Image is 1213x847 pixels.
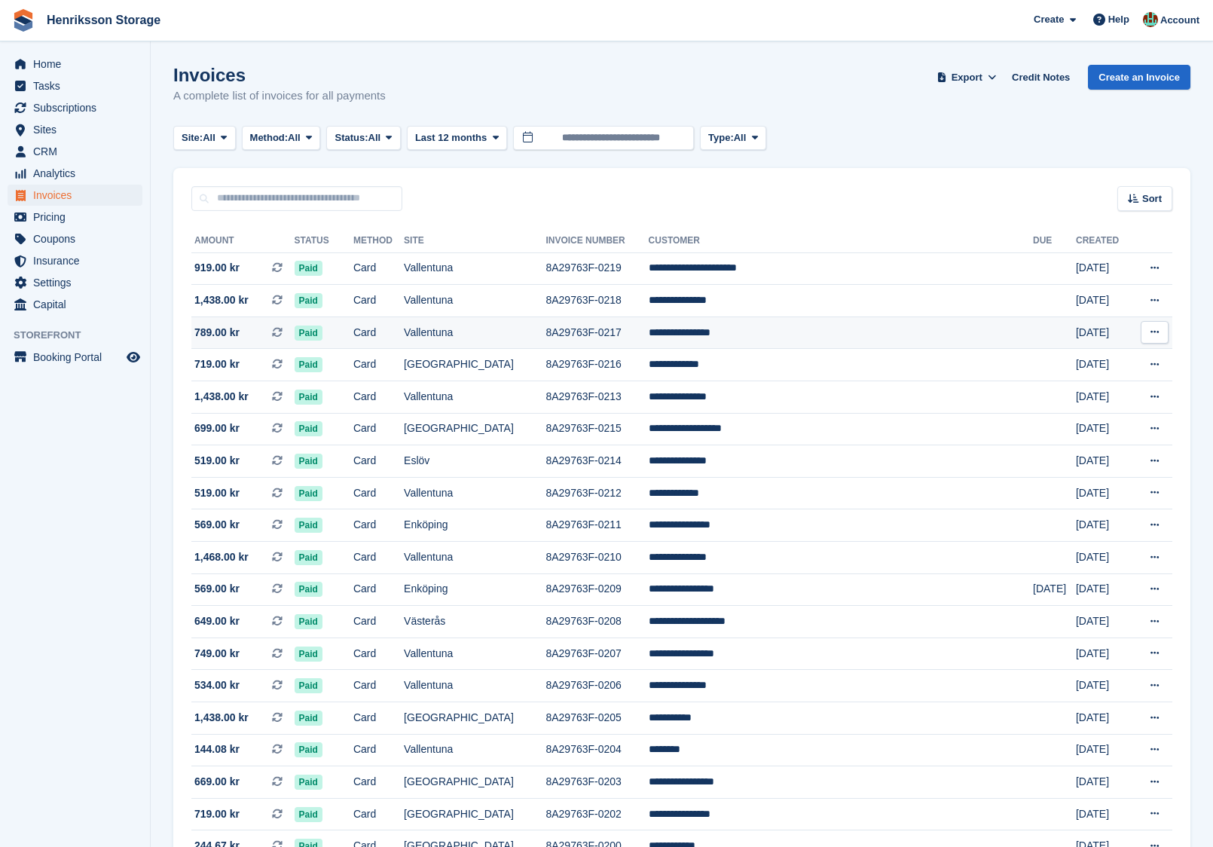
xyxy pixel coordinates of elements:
a: menu [8,294,142,315]
td: Card [353,670,404,702]
td: Card [353,702,404,735]
th: Invoice Number [545,229,648,253]
td: [DATE] [1076,606,1132,638]
td: 8A29763F-0207 [545,638,648,670]
td: Vallentuna [404,542,545,574]
td: 8A29763F-0215 [545,413,648,445]
th: Site [404,229,545,253]
a: menu [8,163,142,184]
span: Paid [295,518,322,533]
th: Amount [191,229,295,253]
td: [DATE] [1076,316,1132,349]
a: menu [8,54,142,75]
a: menu [8,272,142,293]
td: [DATE] [1076,734,1132,766]
img: stora-icon-8386f47178a22dfd0bd8f6a31ec36ba5ce8667c1dd55bd0f319d3a0aa187defe.svg [12,9,35,32]
h1: Invoices [173,65,386,85]
span: 719.00 kr [194,356,240,372]
span: 1,438.00 kr [194,292,249,308]
span: 919.00 kr [194,260,240,276]
td: 8A29763F-0219 [545,252,648,285]
span: Sites [33,119,124,140]
td: 8A29763F-0212 [545,477,648,509]
td: 8A29763F-0213 [545,381,648,414]
span: Sort [1142,191,1162,206]
th: Method [353,229,404,253]
span: Paid [295,326,322,341]
td: Card [353,638,404,670]
span: Method: [250,130,289,145]
a: menu [8,119,142,140]
span: Analytics [33,163,124,184]
span: Paid [295,421,322,436]
td: [DATE] [1076,573,1132,606]
td: Card [353,316,404,349]
td: [DATE] [1033,573,1076,606]
td: 8A29763F-0202 [545,798,648,830]
span: Status: [335,130,368,145]
span: 519.00 kr [194,485,240,501]
a: menu [8,347,142,368]
a: menu [8,250,142,271]
th: Created [1076,229,1132,253]
td: [DATE] [1076,798,1132,830]
td: Card [353,285,404,317]
button: Method: All [242,126,321,151]
span: Type: [708,130,734,145]
span: Export [952,70,982,85]
span: Paid [295,486,322,501]
span: Paid [295,261,322,276]
span: Paid [295,775,322,790]
span: Tasks [33,75,124,96]
span: 569.00 kr [194,517,240,533]
td: Västerås [404,606,545,638]
td: Card [353,798,404,830]
span: Paid [295,614,322,629]
span: All [203,130,215,145]
a: menu [8,97,142,118]
td: 8A29763F-0217 [545,316,648,349]
span: Invoices [33,185,124,206]
td: [DATE] [1076,413,1132,445]
span: Paid [295,357,322,372]
span: 669.00 kr [194,774,240,790]
a: Credit Notes [1006,65,1076,90]
span: Home [33,54,124,75]
a: menu [8,75,142,96]
button: Last 12 months [407,126,507,151]
p: A complete list of invoices for all payments [173,87,386,105]
td: Card [353,252,404,285]
td: [GEOGRAPHIC_DATA] [404,413,545,445]
th: Due [1033,229,1076,253]
td: Card [353,381,404,414]
span: Paid [295,293,322,308]
td: Card [353,349,404,381]
td: Card [353,477,404,509]
a: menu [8,206,142,228]
span: Storefront [14,328,150,343]
td: [DATE] [1076,477,1132,509]
span: 649.00 kr [194,613,240,629]
span: Booking Portal [33,347,124,368]
td: 8A29763F-0208 [545,606,648,638]
td: [DATE] [1076,638,1132,670]
a: menu [8,228,142,249]
td: 8A29763F-0216 [545,349,648,381]
td: Vallentuna [404,477,545,509]
span: Paid [295,550,322,565]
td: 8A29763F-0210 [545,542,648,574]
span: Last 12 months [415,130,487,145]
span: 519.00 kr [194,453,240,469]
a: Henriksson Storage [41,8,167,32]
td: [DATE] [1076,670,1132,702]
span: Capital [33,294,124,315]
span: Coupons [33,228,124,249]
button: Type: All [700,126,766,151]
span: 144.08 kr [194,742,240,757]
span: All [734,130,747,145]
td: Card [353,734,404,766]
img: Isak Martinelle [1143,12,1158,27]
span: Subscriptions [33,97,124,118]
span: Settings [33,272,124,293]
td: Card [353,445,404,478]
